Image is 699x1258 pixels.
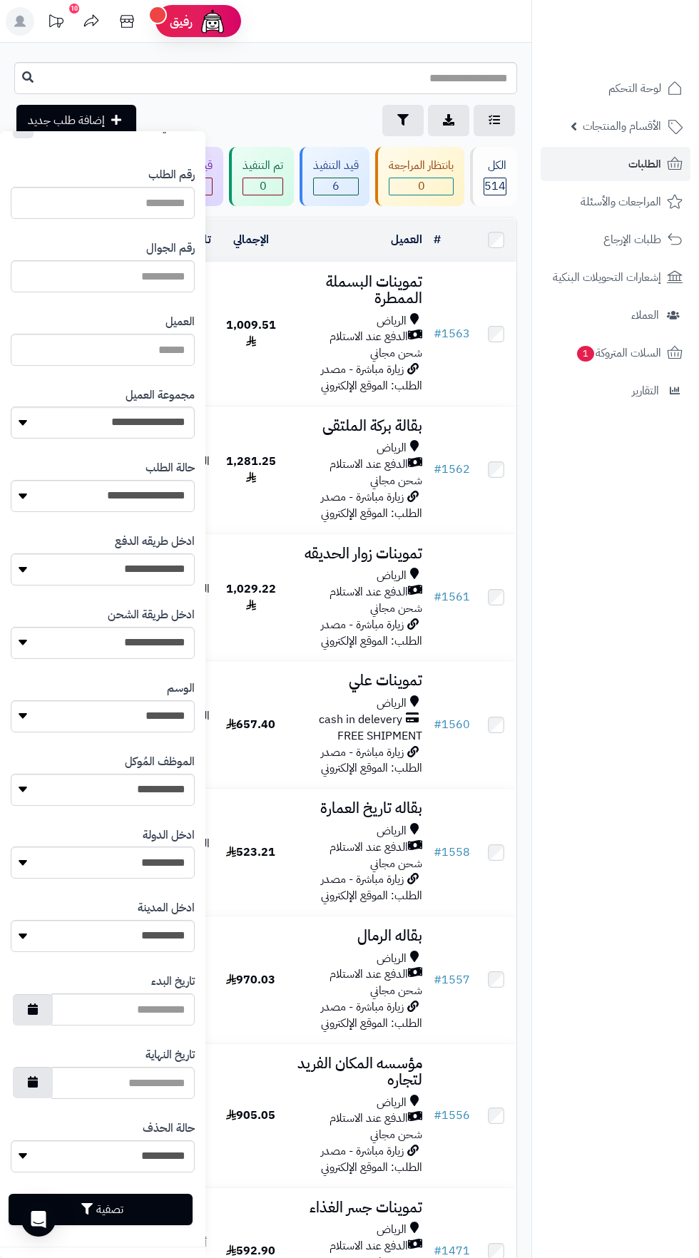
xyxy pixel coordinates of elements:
[391,231,422,248] a: العميل
[576,343,661,363] span: السلات المتروكة
[581,192,661,212] span: المراجعات والأسئلة
[321,616,422,650] span: زيارة مباشرة - مصدر الطلب: الموقع الإلكتروني
[233,231,269,248] a: الإجمالي
[377,695,407,712] span: الرياض
[484,158,506,174] div: الكل
[143,1120,195,1137] label: حالة الحذف
[330,329,408,345] span: الدفع عند الاستلام
[291,800,422,817] h3: بقاله تاريخ العمارة
[167,680,195,697] label: الوسم
[434,461,470,478] a: #1562
[146,460,195,476] label: حالة الطلب
[434,325,470,342] a: #1563
[226,716,275,733] span: 657.40
[467,147,520,206] a: الكل514
[541,298,690,332] a: العملاء
[226,581,276,614] span: 1,029.22
[151,973,195,990] label: تاريخ البدء
[434,716,470,733] a: #1560
[541,185,690,219] a: المراجعات والأسئلة
[608,78,661,98] span: لوحة التحكم
[631,305,659,325] span: العملاء
[314,178,358,195] span: 6
[370,1126,422,1143] span: شحن مجاني
[330,966,408,983] span: الدفع عند الاستلام
[226,844,275,861] span: 523.21
[198,7,227,36] img: ai-face.png
[370,982,422,999] span: شحن مجاني
[148,167,195,183] label: رقم الطلب
[330,1238,408,1254] span: الدفع عند الاستلام
[291,1055,422,1088] h3: مؤسسه المكان الفريد لتجاره
[377,313,407,329] span: الرياض
[541,147,690,181] a: الطلبات
[226,453,276,486] span: 1,281.25
[330,584,408,600] span: الدفع عند الاستلام
[370,855,422,872] span: شحن مجاني
[291,673,422,689] h3: تموينات علي
[321,361,422,394] span: زيارة مباشرة - مصدر الطلب: الموقع الإلكتروني
[321,871,422,904] span: زيارة مباشرة - مصدر الطلب: الموقع الإلكتروني
[434,588,442,605] span: #
[125,754,195,770] label: الموظف المُوكل
[108,607,195,623] label: ادخل طريقة الشحن
[370,344,422,362] span: شحن مجاني
[370,472,422,489] span: شحن مجاني
[628,154,661,174] span: الطلبات
[297,147,372,206] a: قيد التنفيذ 6
[377,823,407,839] span: الرياض
[389,158,454,174] div: بانتظار المراجعة
[291,418,422,434] h3: بقالة بركة الملتقى
[330,456,408,473] span: الدفع عند الاستلام
[138,900,195,916] label: ادخل المدينة
[226,317,276,350] span: 1,009.51
[377,1222,407,1238] span: الرياض
[337,727,422,745] span: FREE SHIPMENT
[541,336,690,370] a: السلات المتروكة1
[389,178,453,195] span: 0
[434,461,442,478] span: #
[434,716,442,733] span: #
[377,951,407,967] span: الرياض
[291,274,422,307] h3: تموينات البسملة الممطرة
[143,827,195,844] label: ادخل الدولة
[330,1110,408,1127] span: الدفع عند الاستلام
[321,998,422,1032] span: زيارة مباشرة - مصدر الطلب: الموقع الإلكتروني
[21,1202,56,1237] div: Open Intercom Messenger
[553,267,661,287] span: إشعارات التحويلات البنكية
[541,71,690,106] a: لوحة التحكم
[291,1200,422,1216] h3: تموينات جسر الغذاء
[434,844,442,861] span: #
[583,116,661,136] span: الأقسام والمنتجات
[434,1107,442,1124] span: #
[146,1047,195,1063] label: تاريخ النهاية
[632,381,659,401] span: التقارير
[602,11,685,41] img: logo-2.png
[165,314,195,330] label: العميل
[157,121,195,135] h3: تصفية
[243,158,283,174] div: تم التنفيذ
[377,1095,407,1111] span: الرياض
[541,374,690,408] a: التقارير
[146,240,195,257] label: رقم الجوال
[372,147,467,206] a: بانتظار المراجعة 0
[377,568,407,584] span: الرياض
[330,839,408,856] span: الدفع عند الاستلام
[434,588,470,605] a: #1561
[370,600,422,617] span: شحن مجاني
[434,231,441,248] a: #
[170,13,193,30] span: رفيق
[321,1142,422,1176] span: زيارة مباشرة - مصدر الطلب: الموقع الإلكتروني
[603,230,661,250] span: طلبات الإرجاع
[377,440,407,456] span: الرياض
[28,112,105,129] span: إضافة طلب جديد
[69,4,79,14] div: 10
[126,387,195,404] label: مجموعة العميل
[434,971,470,988] a: #1557
[434,325,442,342] span: #
[243,178,282,195] span: 0
[291,928,422,944] h3: بقاله الرمال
